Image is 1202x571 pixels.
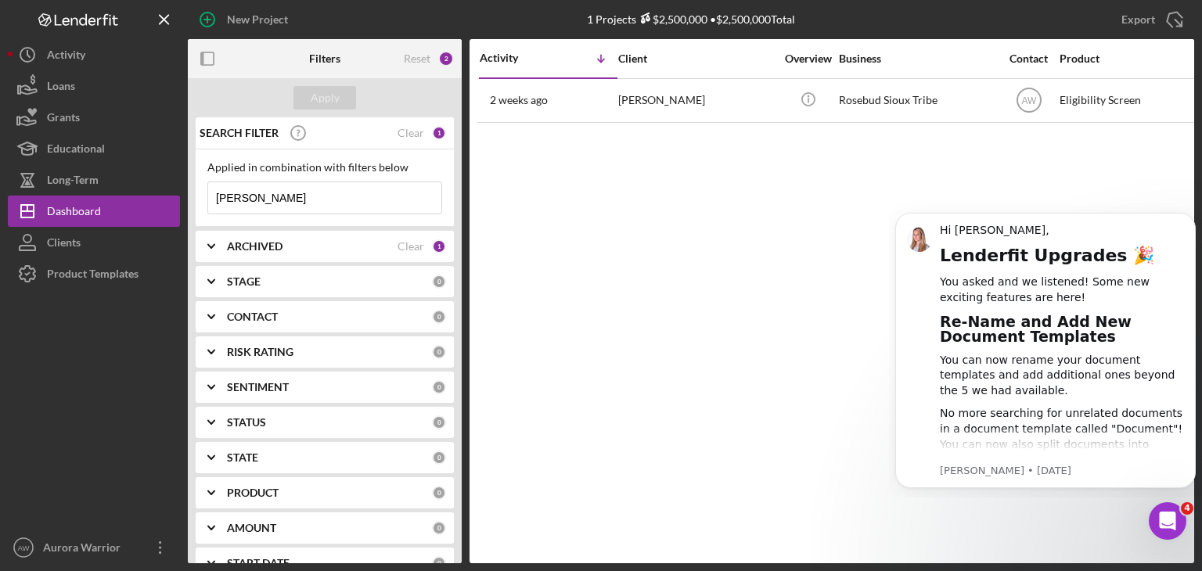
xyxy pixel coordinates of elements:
[227,451,258,464] b: STATE
[227,381,289,393] b: SENTIMENT
[227,416,266,429] b: STATUS
[47,164,99,199] div: Long-Term
[227,311,278,323] b: CONTACT
[8,196,180,227] button: Dashboard
[636,13,707,26] div: $2,500,000
[1106,4,1194,35] button: Export
[404,52,430,65] div: Reset
[227,346,293,358] b: RISK RATING
[398,127,424,139] div: Clear
[17,544,30,552] text: AW
[47,227,81,262] div: Clients
[839,52,995,65] div: Business
[200,127,279,139] b: SEARCH FILTER
[227,522,276,534] b: AMOUNT
[432,451,446,465] div: 0
[1181,502,1193,515] span: 4
[8,39,180,70] button: Activity
[618,52,775,65] div: Client
[227,240,283,253] b: ARCHIVED
[432,380,446,394] div: 0
[8,133,180,164] button: Educational
[47,39,85,74] div: Activity
[188,4,304,35] button: New Project
[432,521,446,535] div: 0
[47,102,80,137] div: Grants
[490,94,548,106] time: 2025-09-09 21:26
[432,239,446,253] div: 1
[47,258,139,293] div: Product Templates
[889,199,1202,497] iframe: Intercom notifications message
[8,227,180,258] button: Clients
[47,70,75,106] div: Loans
[309,52,340,65] b: Filters
[47,196,101,231] div: Dashboard
[432,556,446,570] div: 0
[1121,4,1155,35] div: Export
[227,4,288,35] div: New Project
[39,532,141,567] div: Aurora Warrior
[480,52,549,64] div: Activity
[227,557,290,569] b: START DATE
[587,13,795,26] div: 1 Projects • $2,500,000 Total
[618,80,775,121] div: [PERSON_NAME]
[432,415,446,429] div: 0
[47,133,105,168] div: Educational
[999,52,1058,65] div: Contact
[432,486,446,500] div: 0
[227,275,261,288] b: STAGE
[432,310,446,324] div: 0
[432,126,446,140] div: 1
[779,52,837,65] div: Overview
[432,345,446,359] div: 0
[398,240,424,253] div: Clear
[8,258,180,289] button: Product Templates
[1149,502,1186,540] iframe: Intercom live chat
[311,86,340,110] div: Apply
[432,275,446,289] div: 0
[227,487,279,499] b: PRODUCT
[293,86,356,110] button: Apply
[207,161,442,174] div: Applied in combination with filters below
[8,70,180,102] button: Loans
[1021,95,1037,106] text: AW
[8,102,180,133] button: Grants
[438,51,454,66] div: 2
[839,80,995,121] div: Rosebud Sioux Tribe
[8,532,180,563] button: AWAurora Warrior
[8,164,180,196] button: Long-Term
